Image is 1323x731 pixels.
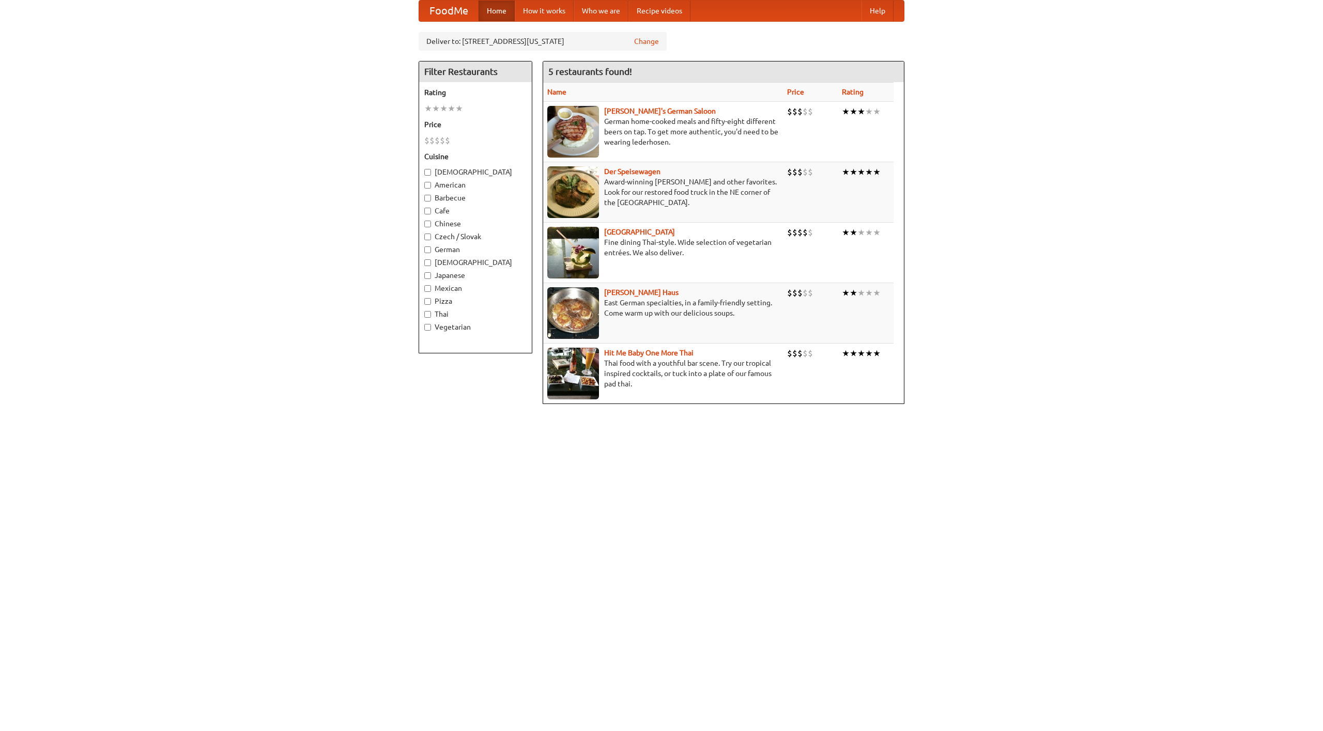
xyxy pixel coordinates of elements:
li: ★ [842,166,850,178]
a: Der Speisewagen [604,167,660,176]
a: [PERSON_NAME] Haus [604,288,679,297]
li: $ [787,166,792,178]
li: $ [787,227,792,238]
h5: Rating [424,87,527,98]
label: German [424,244,527,255]
li: ★ [850,287,857,299]
li: ★ [865,348,873,359]
label: American [424,180,527,190]
li: $ [803,287,808,299]
img: babythai.jpg [547,348,599,399]
h4: Filter Restaurants [419,61,532,82]
li: ★ [857,106,865,117]
label: Czech / Slovak [424,231,527,242]
div: Deliver to: [STREET_ADDRESS][US_STATE] [419,32,667,51]
input: American [424,182,431,189]
h5: Cuisine [424,151,527,162]
a: Change [634,36,659,46]
li: $ [797,106,803,117]
li: ★ [842,287,850,299]
li: $ [803,106,808,117]
input: Mexican [424,285,431,292]
p: Fine dining Thai-style. Wide selection of vegetarian entrées. We also deliver. [547,237,779,258]
label: Pizza [424,296,527,306]
p: Thai food with a youthful bar scene. Try our tropical inspired cocktails, or tuck into a plate of... [547,358,779,389]
li: $ [797,348,803,359]
li: $ [797,287,803,299]
h5: Price [424,119,527,130]
li: ★ [873,166,881,178]
li: $ [792,227,797,238]
ng-pluralize: 5 restaurants found! [548,67,632,76]
input: [DEMOGRAPHIC_DATA] [424,169,431,176]
input: Japanese [424,272,431,279]
img: satay.jpg [547,227,599,278]
label: Japanese [424,270,527,281]
li: $ [429,135,435,146]
li: $ [808,287,813,299]
li: $ [797,166,803,178]
li: ★ [865,227,873,238]
label: [DEMOGRAPHIC_DATA] [424,257,527,268]
li: ★ [448,103,455,114]
label: Thai [424,309,527,319]
li: $ [792,106,797,117]
li: ★ [842,227,850,238]
li: $ [787,106,792,117]
li: $ [435,135,440,146]
li: $ [808,106,813,117]
li: ★ [850,106,857,117]
p: German home-cooked meals and fifty-eight different beers on tap. To get more authentic, you'd nee... [547,116,779,147]
li: $ [792,348,797,359]
li: ★ [857,287,865,299]
p: East German specialties, in a family-friendly setting. Come warm up with our delicious soups. [547,298,779,318]
label: Vegetarian [424,322,527,332]
a: [PERSON_NAME]'s German Saloon [604,107,716,115]
li: ★ [873,348,881,359]
input: Pizza [424,298,431,305]
input: Barbecue [424,195,431,201]
img: speisewagen.jpg [547,166,599,218]
a: Name [547,88,566,96]
li: $ [792,166,797,178]
li: $ [803,227,808,238]
input: Cafe [424,208,431,214]
img: kohlhaus.jpg [547,287,599,339]
li: $ [787,287,792,299]
li: ★ [842,106,850,117]
a: [GEOGRAPHIC_DATA] [604,228,675,236]
input: Chinese [424,221,431,227]
input: Thai [424,311,431,318]
input: German [424,246,431,253]
li: ★ [850,227,857,238]
li: $ [797,227,803,238]
a: Recipe videos [628,1,690,21]
li: ★ [873,287,881,299]
li: $ [445,135,450,146]
b: Hit Me Baby One More Thai [604,349,694,357]
label: Chinese [424,219,527,229]
li: ★ [424,103,432,114]
li: ★ [455,103,463,114]
a: FoodMe [419,1,479,21]
label: [DEMOGRAPHIC_DATA] [424,167,527,177]
li: ★ [842,348,850,359]
li: ★ [432,103,440,114]
li: ★ [865,106,873,117]
input: Czech / Slovak [424,234,431,240]
li: ★ [873,227,881,238]
li: $ [808,166,813,178]
label: Mexican [424,283,527,293]
li: ★ [865,166,873,178]
a: Home [479,1,515,21]
li: $ [792,287,797,299]
li: $ [803,348,808,359]
li: ★ [857,227,865,238]
li: ★ [857,348,865,359]
li: $ [803,166,808,178]
a: Help [862,1,894,21]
